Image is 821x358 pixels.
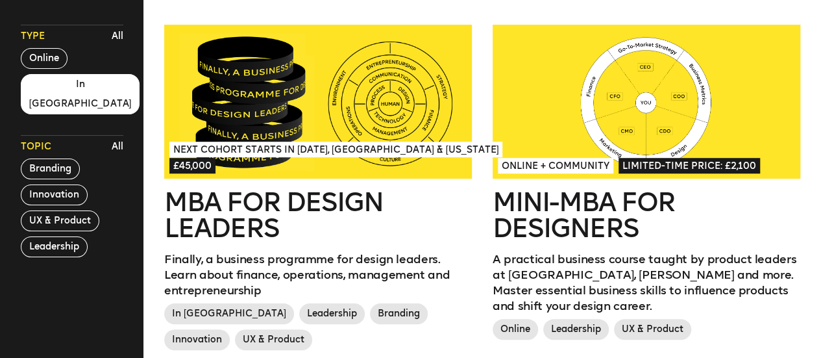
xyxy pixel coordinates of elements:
button: All [108,27,127,46]
h2: Mini-MBA for Designers [493,189,800,241]
button: Branding [21,159,80,179]
h2: MBA for Design Leaders [164,189,472,241]
button: In [GEOGRAPHIC_DATA] [21,74,140,114]
span: Limited-time price: £2,100 [619,158,760,173]
span: Leadership [299,303,365,324]
span: Topic [21,140,51,153]
button: All [108,137,127,157]
span: UX & Product [614,319,691,340]
span: Branding [370,303,428,324]
button: UX & Product [21,211,99,231]
span: £45,000 [169,158,215,173]
a: Online + CommunityLimited-time price: £2,100Mini-MBA for DesignersA practical business course tau... [493,25,800,345]
button: Leadership [21,237,88,257]
span: Online [493,319,538,340]
p: Finally, a business programme for design leaders. Learn about finance, operations, management and... [164,251,472,298]
span: Online + Community [498,158,613,173]
span: Next Cohort Starts in [DATE], [GEOGRAPHIC_DATA] & [US_STATE] [169,142,502,157]
p: A practical business course taught by product leaders at [GEOGRAPHIC_DATA], [PERSON_NAME] and mor... [493,251,800,314]
span: In [GEOGRAPHIC_DATA] [164,303,294,324]
span: UX & Product [235,329,312,350]
a: Next Cohort Starts in [DATE], [GEOGRAPHIC_DATA] & [US_STATE]£45,000MBA for Design LeadersFinally,... [164,25,472,355]
span: Innovation [164,329,230,350]
button: Online [21,48,67,69]
button: Innovation [21,185,88,205]
span: Type [21,30,45,43]
span: Leadership [543,319,609,340]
